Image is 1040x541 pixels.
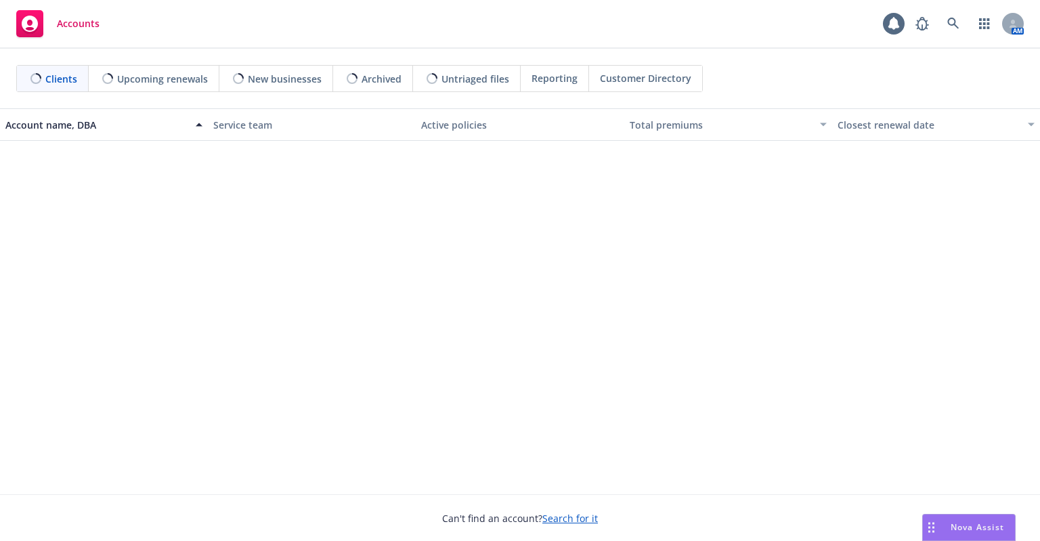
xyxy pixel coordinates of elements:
[909,10,936,37] a: Report a Bug
[5,118,188,132] div: Account name, DBA
[442,511,598,525] span: Can't find an account?
[248,72,322,86] span: New businesses
[923,515,940,540] div: Drag to move
[45,72,77,86] span: Clients
[362,72,402,86] span: Archived
[441,72,509,86] span: Untriaged files
[838,118,1020,132] div: Closest renewal date
[421,118,618,132] div: Active policies
[630,118,812,132] div: Total premiums
[600,71,691,85] span: Customer Directory
[213,118,410,132] div: Service team
[57,18,100,29] span: Accounts
[624,108,832,141] button: Total premiums
[117,72,208,86] span: Upcoming renewals
[951,521,1004,533] span: Nova Assist
[208,108,416,141] button: Service team
[922,514,1016,541] button: Nova Assist
[971,10,998,37] a: Switch app
[940,10,967,37] a: Search
[542,512,598,525] a: Search for it
[532,71,578,85] span: Reporting
[832,108,1040,141] button: Closest renewal date
[416,108,624,141] button: Active policies
[11,5,105,43] a: Accounts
